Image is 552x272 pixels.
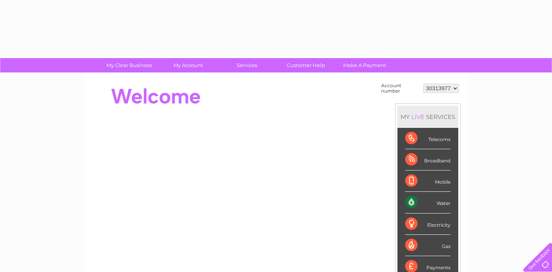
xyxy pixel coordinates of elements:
a: Customer Help [274,58,338,72]
div: Broadband [405,149,451,170]
td: Account number [379,81,421,96]
div: Telecoms [405,128,451,149]
a: Services [215,58,279,72]
a: Make A Payment [333,58,397,72]
div: MY SERVICES [397,106,458,128]
div: Gas [405,235,451,256]
div: Mobile [405,170,451,192]
div: LIVE [410,113,426,121]
div: Water [405,192,451,213]
div: Electricity [405,213,451,235]
a: My Clear Business [97,58,161,72]
a: My Account [156,58,220,72]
